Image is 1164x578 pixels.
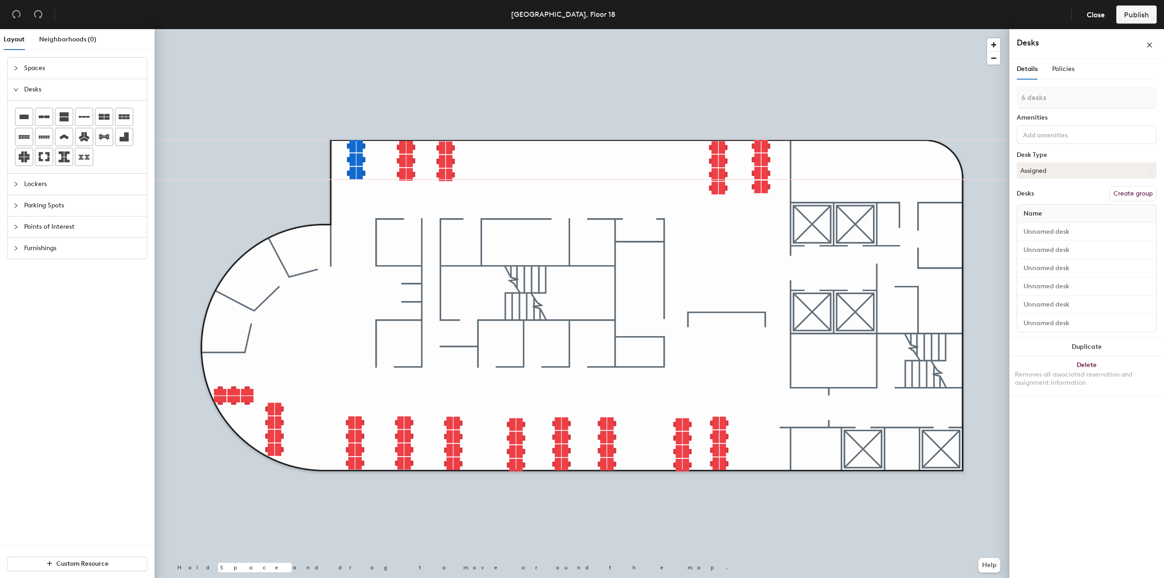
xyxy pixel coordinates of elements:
input: Unnamed desk [1019,280,1154,293]
span: Spaces [24,58,141,79]
span: Name [1019,206,1047,222]
span: collapsed [13,181,19,187]
button: Create group [1109,186,1157,201]
button: Assigned [1017,162,1157,179]
span: Desks [24,79,141,100]
input: Unnamed desk [1019,262,1154,275]
span: collapsed [13,203,19,208]
div: Desk Type [1017,151,1157,159]
span: Custom Resource [56,560,109,568]
button: Help [978,558,1000,573]
span: undo [12,10,21,19]
button: Custom Resource [7,557,147,571]
div: Desks [1017,190,1034,197]
h4: Desks [1017,37,1117,49]
button: Duplicate [1009,338,1164,356]
button: DeleteRemoves all associated reservation and assignment information [1009,356,1164,396]
input: Unnamed desk [1019,298,1154,311]
span: collapsed [13,246,19,251]
span: Points of Interest [24,216,141,237]
button: Close [1079,5,1113,24]
button: Redo (⌘ + ⇧ + Z) [29,5,47,24]
span: close [1146,42,1153,48]
input: Add amenities [1021,129,1103,140]
span: Layout [4,35,25,43]
button: Publish [1116,5,1157,24]
input: Unnamed desk [1019,244,1154,256]
span: Furnishings [24,238,141,259]
button: Undo (⌘ + Z) [7,5,25,24]
span: Policies [1052,65,1074,73]
span: collapsed [13,65,19,71]
div: Removes all associated reservation and assignment information [1015,371,1159,387]
div: Amenities [1017,114,1157,121]
input: Unnamed desk [1019,226,1154,238]
span: collapsed [13,224,19,230]
span: Details [1017,65,1038,73]
div: [GEOGRAPHIC_DATA], Floor 18 [511,9,615,20]
span: expanded [13,87,19,92]
span: Lockers [24,174,141,195]
span: Neighborhoods (0) [39,35,96,43]
input: Unnamed desk [1019,317,1154,329]
span: Parking Spots [24,195,141,216]
span: Close [1087,10,1105,19]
